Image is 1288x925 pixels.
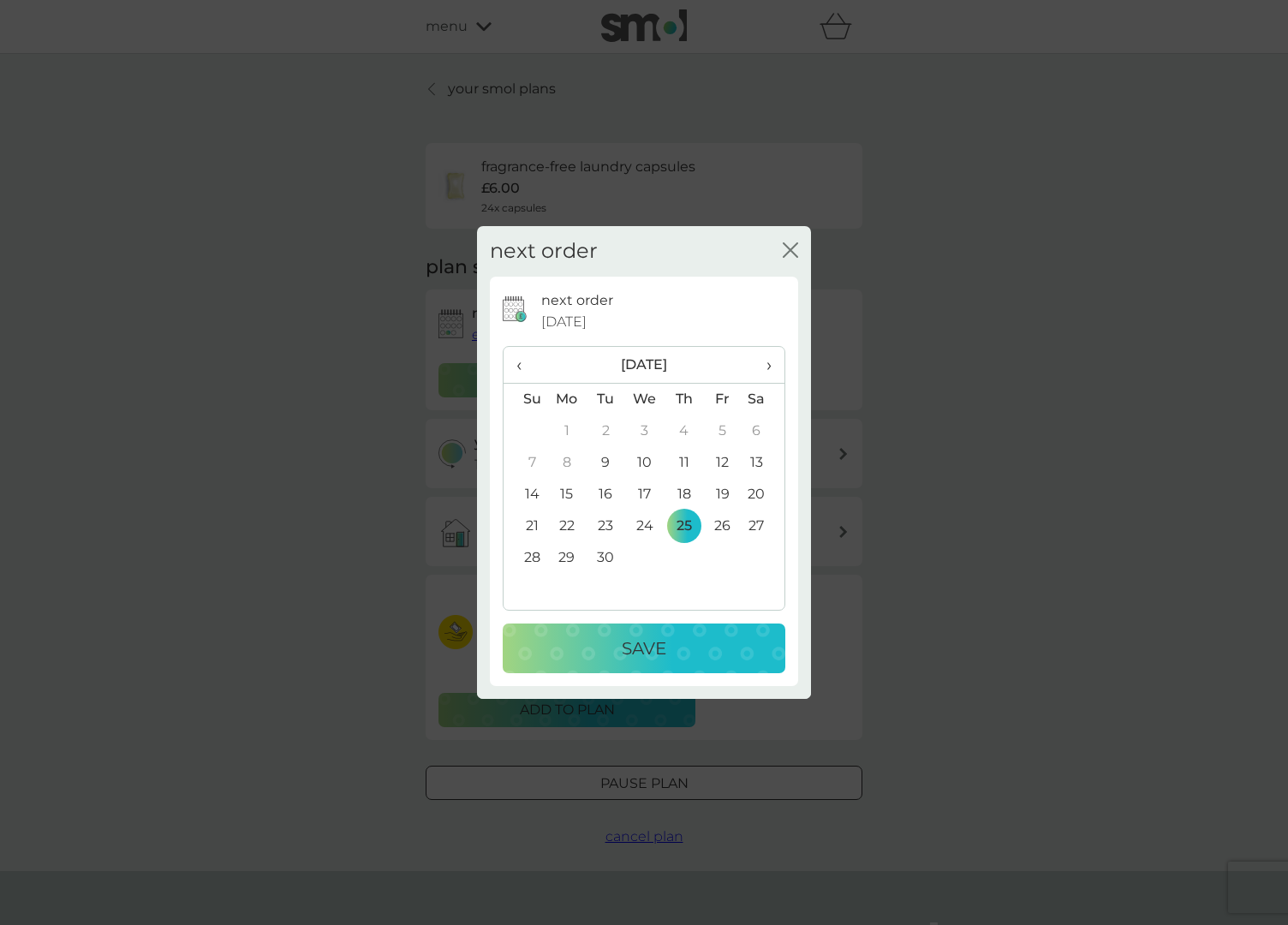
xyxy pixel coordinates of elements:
td: 2 [587,415,625,447]
th: [DATE] [547,347,742,384]
td: 17 [625,479,665,510]
h2: next order [490,239,598,264]
td: 16 [587,479,625,510]
td: 30 [587,542,625,574]
td: 1 [547,415,587,447]
td: 5 [703,415,742,447]
th: Mo [547,383,587,415]
td: 20 [742,479,784,510]
td: 9 [587,447,625,479]
td: 7 [504,447,547,479]
td: 27 [742,510,784,542]
td: 10 [625,447,665,479]
th: Tu [587,383,625,415]
td: 23 [587,510,625,542]
td: 29 [547,542,587,574]
td: 24 [625,510,665,542]
td: 25 [665,510,703,542]
span: › [754,347,772,383]
span: ‹ [516,347,534,383]
th: Sa [742,383,784,415]
p: Save [622,635,666,662]
button: close [783,242,798,260]
td: 3 [625,415,665,447]
td: 6 [742,415,784,447]
td: 19 [703,479,742,510]
th: Fr [703,383,742,415]
td: 14 [504,479,547,510]
td: 28 [504,542,547,574]
td: 12 [703,447,742,479]
th: Th [665,383,703,415]
td: 4 [665,415,703,447]
td: 15 [547,479,587,510]
th: Su [504,383,547,415]
td: 21 [504,510,547,542]
p: next order [541,289,613,312]
td: 8 [547,447,587,479]
td: 26 [703,510,742,542]
td: 13 [742,447,784,479]
td: 22 [547,510,587,542]
td: 18 [665,479,703,510]
span: [DATE] [541,311,587,333]
td: 11 [665,447,703,479]
th: We [625,383,665,415]
button: Save [503,624,785,673]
